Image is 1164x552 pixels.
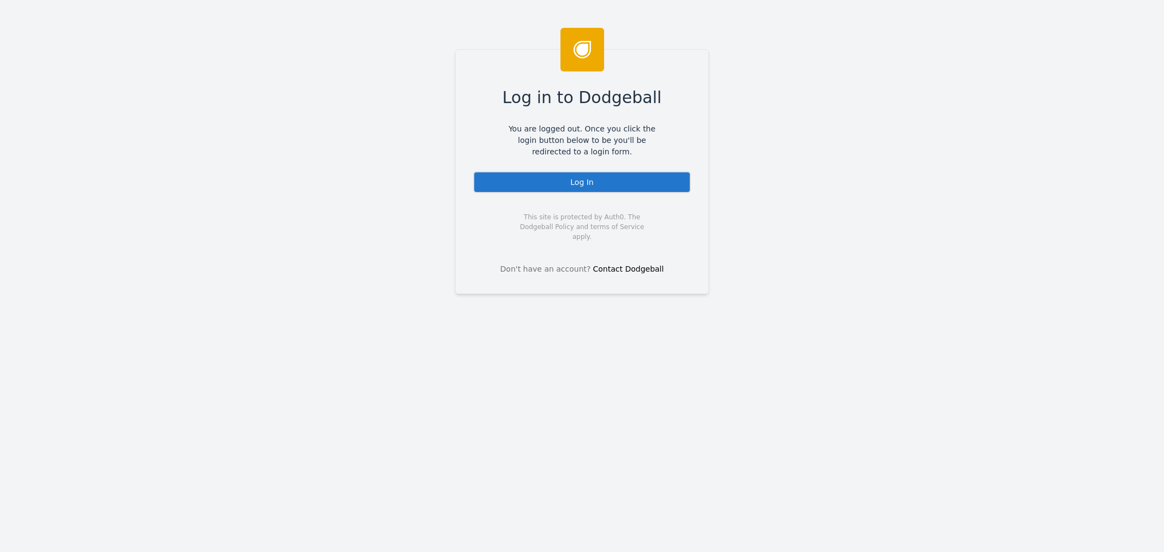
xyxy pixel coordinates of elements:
[510,212,654,242] span: This site is protected by Auth0. The Dodgeball Policy and terms of Service apply.
[503,85,662,110] span: Log in to Dodgeball
[500,123,664,158] span: You are logged out. Once you click the login button below to be you'll be redirected to a login f...
[473,171,691,193] div: Log In
[500,263,591,275] span: Don't have an account?
[593,265,664,273] a: Contact Dodgeball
